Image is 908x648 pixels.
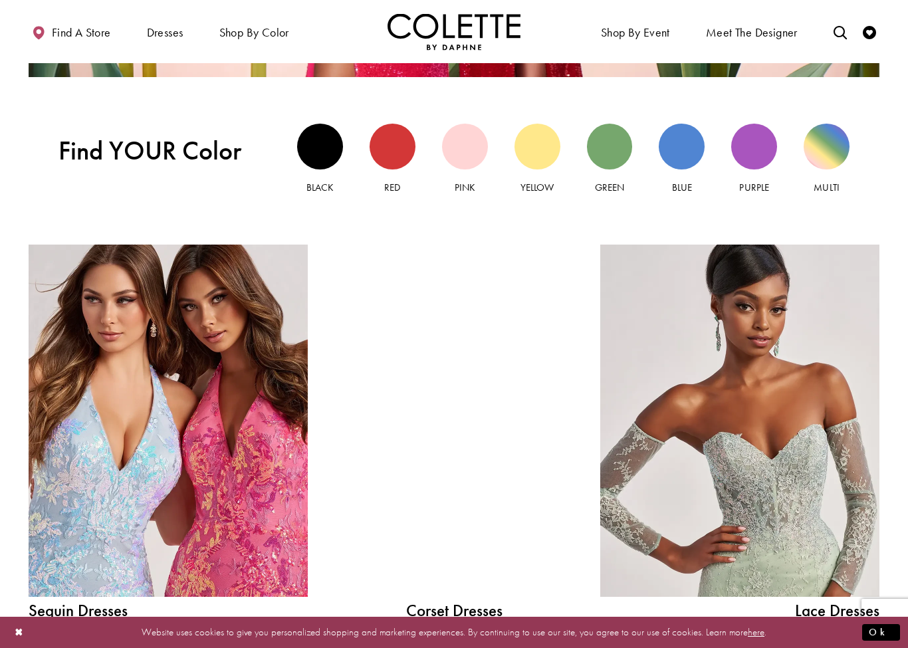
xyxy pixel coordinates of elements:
[748,625,764,639] a: here
[862,624,900,641] button: Submit Dialog
[354,602,554,619] a: Corset Dresses
[600,245,879,597] a: Lace Dress Spring 2025 collection Related Link
[514,124,560,169] div: Yellow view
[595,181,624,194] span: Green
[297,124,343,195] a: Black view Black
[29,245,308,597] a: Sequin Dresses Related Link
[219,26,289,39] span: Shop by color
[58,136,267,166] span: Find YOUR Color
[29,13,114,50] a: Find a store
[388,13,520,50] a: Visit Home Page
[297,124,343,169] div: Black view
[520,181,554,194] span: Yellow
[29,602,308,619] span: Sequin Dresses
[587,124,633,195] a: Green view Green
[388,13,520,50] img: Colette by Daphne
[514,124,560,195] a: Yellow view Yellow
[659,124,705,195] a: Blue view Blue
[659,124,705,169] div: Blue view
[814,181,839,194] span: Multi
[703,13,801,50] a: Meet the designer
[804,124,850,169] div: Multi view
[442,124,488,169] div: Pink view
[384,181,400,194] span: Red
[672,181,692,194] span: Blue
[587,124,633,169] div: Green view
[52,26,111,39] span: Find a store
[370,124,415,169] div: Red view
[442,124,488,195] a: Pink view Pink
[830,13,850,50] a: Toggle search
[601,26,670,39] span: Shop By Event
[8,621,31,644] button: Close Dialog
[96,623,812,641] p: Website uses cookies to give you personalized shopping and marketing experiences. By continuing t...
[216,13,292,50] span: Shop by color
[859,13,879,50] a: Check Wishlist
[306,181,334,194] span: Black
[804,124,850,195] a: Multi view Multi
[706,26,798,39] span: Meet the designer
[144,13,187,50] span: Dresses
[731,124,777,169] div: Purple view
[731,124,777,195] a: Purple view Purple
[370,124,415,195] a: Red view Red
[739,181,768,194] span: Purple
[600,602,879,619] span: Lace Dresses
[455,181,475,194] span: Pink
[147,26,183,39] span: Dresses
[598,13,673,50] span: Shop By Event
